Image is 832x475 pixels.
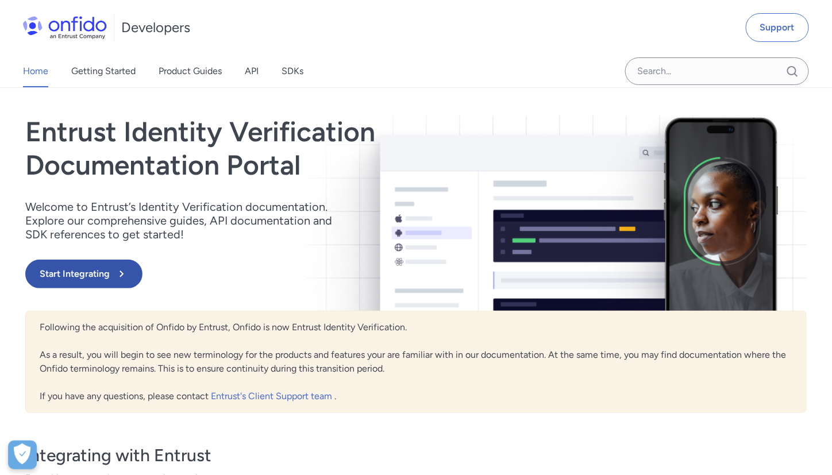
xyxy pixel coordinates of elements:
a: API [245,55,259,87]
button: Open Preferences [8,441,37,469]
a: Entrust's Client Support team [211,391,334,401]
div: Following the acquisition of Onfido by Entrust, Onfido is now Entrust Identity Verification. As a... [25,311,807,413]
a: Home [23,55,48,87]
a: Support [746,13,809,42]
div: Cookie Preferences [8,441,37,469]
a: Start Integrating [25,260,572,288]
a: SDKs [282,55,303,87]
a: Getting Started [71,55,136,87]
h3: Integrating with Entrust [25,444,807,467]
img: Onfido Logo [23,16,107,39]
p: Welcome to Entrust’s Identity Verification documentation. Explore our comprehensive guides, API d... [25,200,347,241]
input: Onfido search input field [625,57,809,85]
h1: Entrust Identity Verification Documentation Portal [25,115,572,181]
button: Start Integrating [25,260,142,288]
h1: Developers [121,18,190,37]
a: Product Guides [159,55,222,87]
